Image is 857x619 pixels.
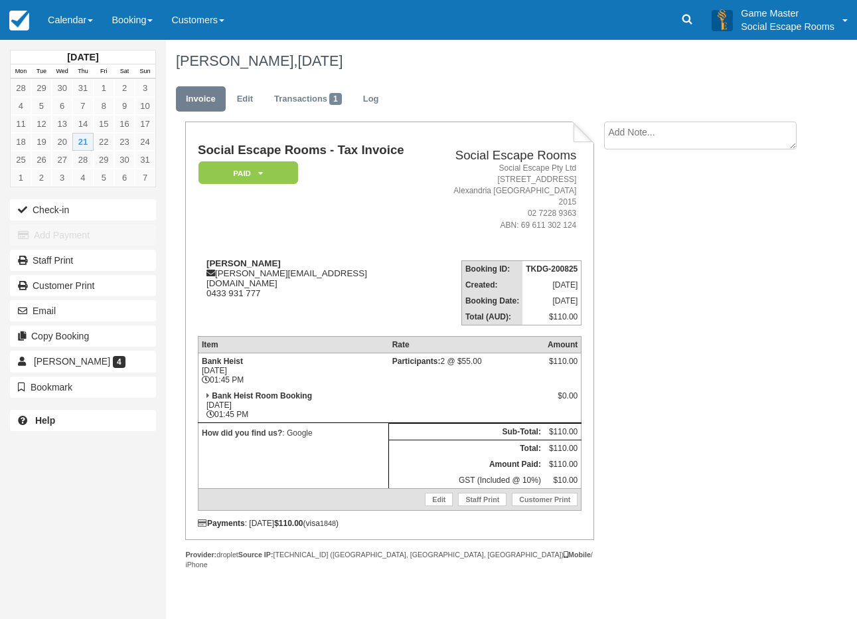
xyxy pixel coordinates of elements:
[389,336,544,353] th: Rate
[52,97,72,115] a: 6
[31,64,52,79] th: Tue
[10,275,156,296] a: Customer Print
[712,9,733,31] img: A3
[202,426,385,440] p: : Google
[52,151,72,169] a: 27
[461,260,522,277] th: Booking ID:
[522,277,582,293] td: [DATE]
[10,410,156,431] a: Help
[52,169,72,187] a: 3
[176,86,226,112] a: Invoice
[544,456,582,472] td: $110.00
[461,293,522,309] th: Booking Date:
[564,551,591,559] strong: Mobile
[185,551,216,559] strong: Provider:
[202,357,243,366] strong: Bank Heist
[461,309,522,325] th: Total (AUD):
[10,325,156,347] button: Copy Booking
[522,309,582,325] td: $110.00
[114,115,135,133] a: 16
[135,115,155,133] a: 17
[114,79,135,97] a: 2
[741,7,834,20] p: Game Master
[31,79,52,97] a: 29
[72,115,93,133] a: 14
[10,199,156,221] button: Check-in
[10,224,156,246] button: Add Payment
[198,161,298,185] em: Paid
[135,151,155,169] a: 31
[198,258,431,298] div: [PERSON_NAME][EMAIL_ADDRESS][DOMAIN_NAME] 0433 931 777
[94,97,114,115] a: 8
[185,550,593,570] div: droplet [TECHNICAL_ID] ([GEOGRAPHIC_DATA], [GEOGRAPHIC_DATA], [GEOGRAPHIC_DATA]) / iPhone
[31,133,52,151] a: 19
[94,79,114,97] a: 1
[512,493,578,506] a: Customer Print
[135,64,155,79] th: Sun
[114,64,135,79] th: Sat
[176,53,799,69] h1: [PERSON_NAME],
[353,86,389,112] a: Log
[548,391,578,411] div: $0.00
[52,79,72,97] a: 30
[436,149,576,163] h2: Social Escape Rooms
[135,133,155,151] a: 24
[238,551,273,559] strong: Source IP:
[320,519,336,527] small: 1848
[94,151,114,169] a: 29
[198,519,245,528] strong: Payments
[389,423,544,440] th: Sub-Total:
[297,52,343,69] span: [DATE]
[135,169,155,187] a: 7
[67,52,98,62] strong: [DATE]
[526,264,578,274] strong: TKDG-200825
[11,115,31,133] a: 11
[544,423,582,440] td: $110.00
[52,133,72,151] a: 20
[212,391,312,400] strong: Bank Heist Room Booking
[227,86,263,112] a: Edit
[741,20,834,33] p: Social Escape Rooms
[10,300,156,321] button: Email
[202,428,282,438] strong: How did you find us?
[52,115,72,133] a: 13
[10,250,156,271] a: Staff Print
[11,133,31,151] a: 18
[548,357,578,377] div: $110.00
[114,151,135,169] a: 30
[389,472,544,489] td: GST (Included @ 10%)
[198,353,388,388] td: [DATE] 01:45 PM
[329,93,342,105] span: 1
[392,357,441,366] strong: Participants
[72,64,93,79] th: Thu
[114,133,135,151] a: 23
[10,377,156,398] button: Bookmark
[72,97,93,115] a: 7
[11,64,31,79] th: Mon
[31,97,52,115] a: 5
[9,11,29,31] img: checkfront-main-nav-mini-logo.png
[94,64,114,79] th: Fri
[72,79,93,97] a: 31
[35,415,55,426] b: Help
[436,163,576,231] address: Social Escape Pty Ltd [STREET_ADDRESS] Alexandria [GEOGRAPHIC_DATA] 2015 02 7228 9363 ABN: 69 611...
[458,493,506,506] a: Staff Print
[206,258,281,268] strong: [PERSON_NAME]
[52,64,72,79] th: Wed
[72,169,93,187] a: 4
[198,388,388,423] td: [DATE] 01:45 PM
[198,336,388,353] th: Item
[389,440,544,456] th: Total:
[544,440,582,456] td: $110.00
[31,115,52,133] a: 12
[94,133,114,151] a: 22
[31,169,52,187] a: 2
[94,115,114,133] a: 15
[198,519,582,528] div: : [DATE] (visa )
[114,169,135,187] a: 6
[11,169,31,187] a: 1
[274,519,303,528] strong: $110.00
[113,356,125,368] span: 4
[544,336,582,353] th: Amount
[94,169,114,187] a: 5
